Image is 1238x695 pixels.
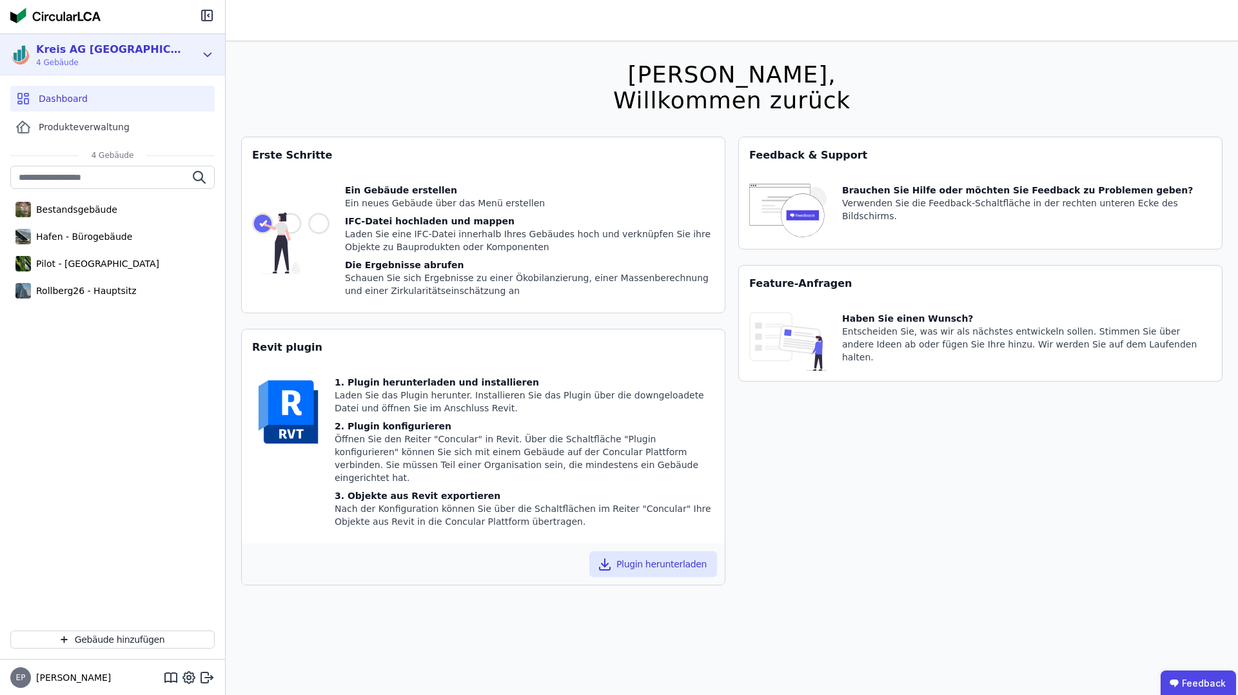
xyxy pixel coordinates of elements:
img: Rollberg26 - Hauptsitz [15,280,31,301]
div: Laden Sie das Plugin herunter. Installieren Sie das Plugin über die downgeloadete Datei und öffne... [335,389,714,415]
div: Revit plugin [242,329,725,366]
img: feedback-icon-HCTs5lye.svg [749,184,827,239]
div: Pilot - [GEOGRAPHIC_DATA] [31,257,159,270]
span: Produkteverwaltung [39,121,130,133]
img: Kreis AG Germany [10,44,31,65]
div: Feedback & Support [739,137,1222,173]
div: [PERSON_NAME], [613,62,850,88]
img: Pilot - Green Building [15,253,31,274]
div: Brauchen Sie Hilfe oder möchten Sie Feedback zu Problemen geben? [842,184,1212,197]
span: 4 Gebäude [79,150,147,161]
div: Bestandsgebäude [31,203,117,216]
img: Concular [10,8,101,23]
img: feature_request_tile-UiXE1qGU.svg [749,312,827,371]
img: getting_started_tile-DrF_GRSv.svg [252,184,329,302]
div: 2. Plugin konfigurieren [335,420,714,433]
div: Schauen Sie sich Ergebnisse zu einer Ökobilanzierung, einer Massenberechnung und einer Zirkularit... [345,271,714,297]
div: IFC-Datei hochladen und mappen [345,215,714,228]
div: Feature-Anfragen [739,266,1222,302]
div: Kreis AG [GEOGRAPHIC_DATA] [36,42,184,57]
img: Bestandsgebäude [15,199,31,220]
div: Hafen - Bürogebäude [31,230,132,243]
div: Erste Schritte [242,137,725,173]
div: Nach der Konfiguration können Sie über die Schaltflächen im Reiter "Concular" Ihre Objekte aus Re... [335,502,714,528]
div: Ein Gebäude erstellen [345,184,714,197]
div: 1. Plugin herunterladen und installieren [335,376,714,389]
div: Öffnen Sie den Reiter "Concular" in Revit. Über die Schaltfläche "Plugin konfigurieren" können Si... [335,433,714,484]
div: Die Ergebnisse abrufen [345,259,714,271]
div: Willkommen zurück [613,88,850,113]
span: [PERSON_NAME] [31,671,111,684]
div: Verwenden Sie die Feedback-Schaltfläche in der rechten unteren Ecke des Bildschirms. [842,197,1212,222]
img: Hafen - Bürogebäude [15,226,31,247]
div: Ein neues Gebäude über das Menü erstellen [345,197,714,210]
div: Laden Sie eine IFC-Datei innerhalb Ihres Gebäudes hoch und verknüpfen Sie ihre Objekte zu Bauprod... [345,228,714,253]
span: Dashboard [39,92,88,105]
div: Entscheiden Sie, was wir als nächstes entwickeln sollen. Stimmen Sie über andere Ideen ab oder fü... [842,325,1212,364]
img: revit-YwGVQcbs.svg [252,376,324,448]
div: Rollberg26 - Hauptsitz [31,284,136,297]
span: EP [16,674,26,681]
span: 4 Gebäude [36,57,184,68]
button: Gebäude hinzufügen [10,631,215,649]
div: Haben Sie einen Wunsch? [842,312,1212,325]
button: Plugin herunterladen [589,551,717,577]
div: 3. Objekte aus Revit exportieren [335,489,714,502]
